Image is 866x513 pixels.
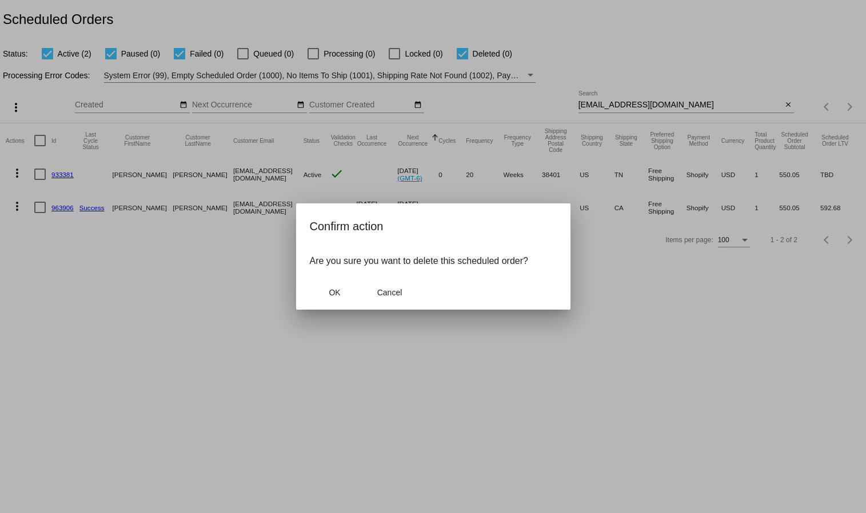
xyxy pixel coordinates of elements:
p: Are you sure you want to delete this scheduled order? [310,256,557,266]
span: Cancel [377,288,402,297]
span: OK [329,288,340,297]
h2: Confirm action [310,217,557,235]
button: Close dialog [365,282,415,303]
button: Close dialog [310,282,360,303]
